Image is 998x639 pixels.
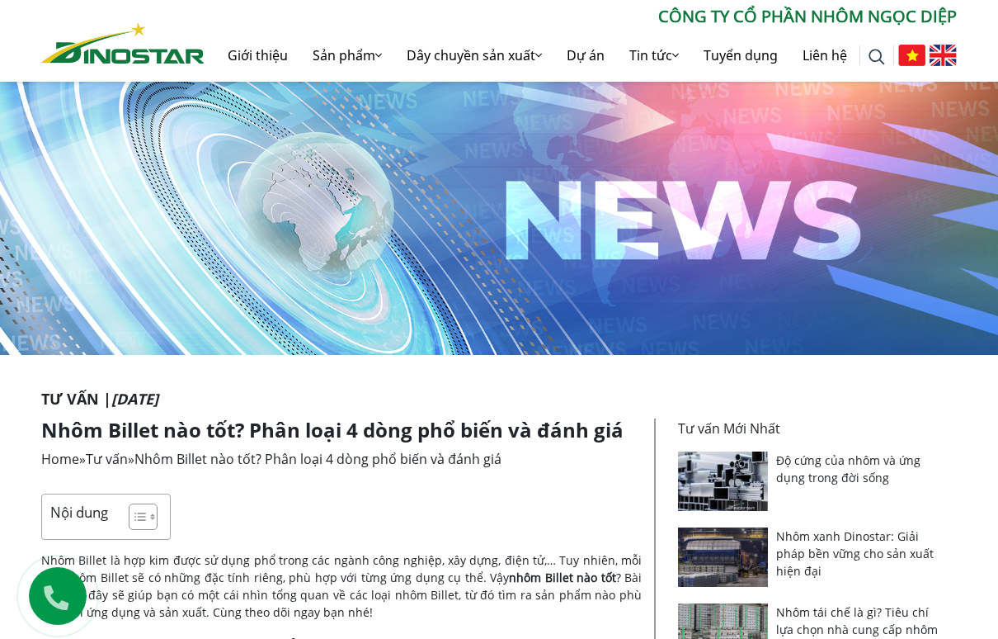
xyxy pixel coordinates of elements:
p: Nội dung [50,503,108,522]
a: Toggle Table of Content [116,503,153,531]
p: Tư vấn Mới Nhất [678,419,947,438]
a: Tin tức [617,29,691,82]
a: Liên hệ [790,29,859,82]
strong: nhôm Billet nào tốt [509,570,615,585]
a: Tuyển dụng [691,29,790,82]
img: search [869,49,885,65]
a: Nhôm xanh Dinostar: Giải pháp bền vững cho sản xuất hiện đại [776,528,934,579]
a: Giới thiệu [215,29,300,82]
span: » » [41,450,501,468]
span: Nhôm Billet nào tốt? Phân loại 4 dòng phổ biến và đánh giá [134,450,501,468]
img: Độ cứng của nhôm và ứng dụng trong đời sống [678,452,768,511]
h1: Nhôm Billet nào tốt? Phân loại 4 dòng phổ biến và đánh giá [41,419,642,443]
i: [DATE] [111,389,158,409]
img: Tiếng Việt [898,45,925,66]
a: Dây chuyền sản xuất [394,29,554,82]
img: English [930,45,957,66]
a: Sản phẩm [300,29,394,82]
p: Tư vấn | [41,388,957,410]
p: Nhôm Billet là hợp kim được sử dụng phổ trong các ngành công nghiệp, xây dựng, điện tử,… Tuy nhiê... [41,551,642,621]
img: Nhôm Dinostar [41,22,205,64]
a: Dự án [554,29,617,82]
a: Tư vấn [86,450,128,468]
a: Độ cứng của nhôm và ứng dụng trong đời sống [776,452,920,485]
a: Home [41,450,79,468]
p: CÔNG TY CỔ PHẦN NHÔM NGỌC DIỆP [205,4,957,29]
img: Nhôm xanh Dinostar: Giải pháp bền vững cho sản xuất hiện đại [678,528,768,587]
